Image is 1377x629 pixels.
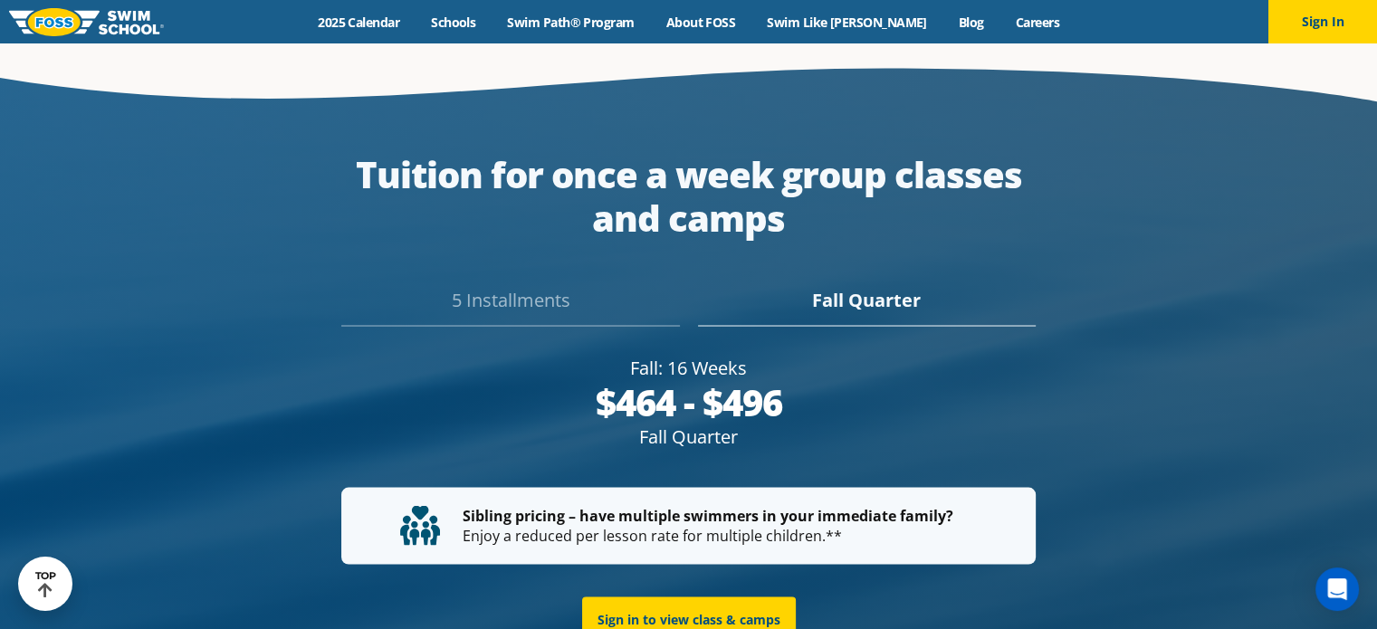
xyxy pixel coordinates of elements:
[751,14,943,31] a: Swim Like [PERSON_NAME]
[400,505,977,546] p: Enjoy a reduced per lesson rate for multiple children.**
[341,380,1036,424] div: $464 - $496
[1315,567,1359,611] div: Open Intercom Messenger
[9,8,164,36] img: FOSS Swim School Logo
[942,14,999,31] a: Blog
[341,355,1036,380] div: Fall: 16 Weeks
[302,14,416,31] a: 2025 Calendar
[341,286,679,326] div: 5 Installments
[416,14,492,31] a: Schools
[492,14,650,31] a: Swim Path® Program
[341,152,1036,239] div: Tuition for once a week group classes and camps
[341,424,1036,449] div: Fall Quarter
[463,505,953,525] strong: Sibling pricing – have multiple swimmers in your immediate family?
[35,570,56,598] div: TOP
[400,505,440,545] img: tuition-family-children.svg
[698,286,1036,326] div: Fall Quarter
[650,14,751,31] a: About FOSS
[999,14,1075,31] a: Careers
